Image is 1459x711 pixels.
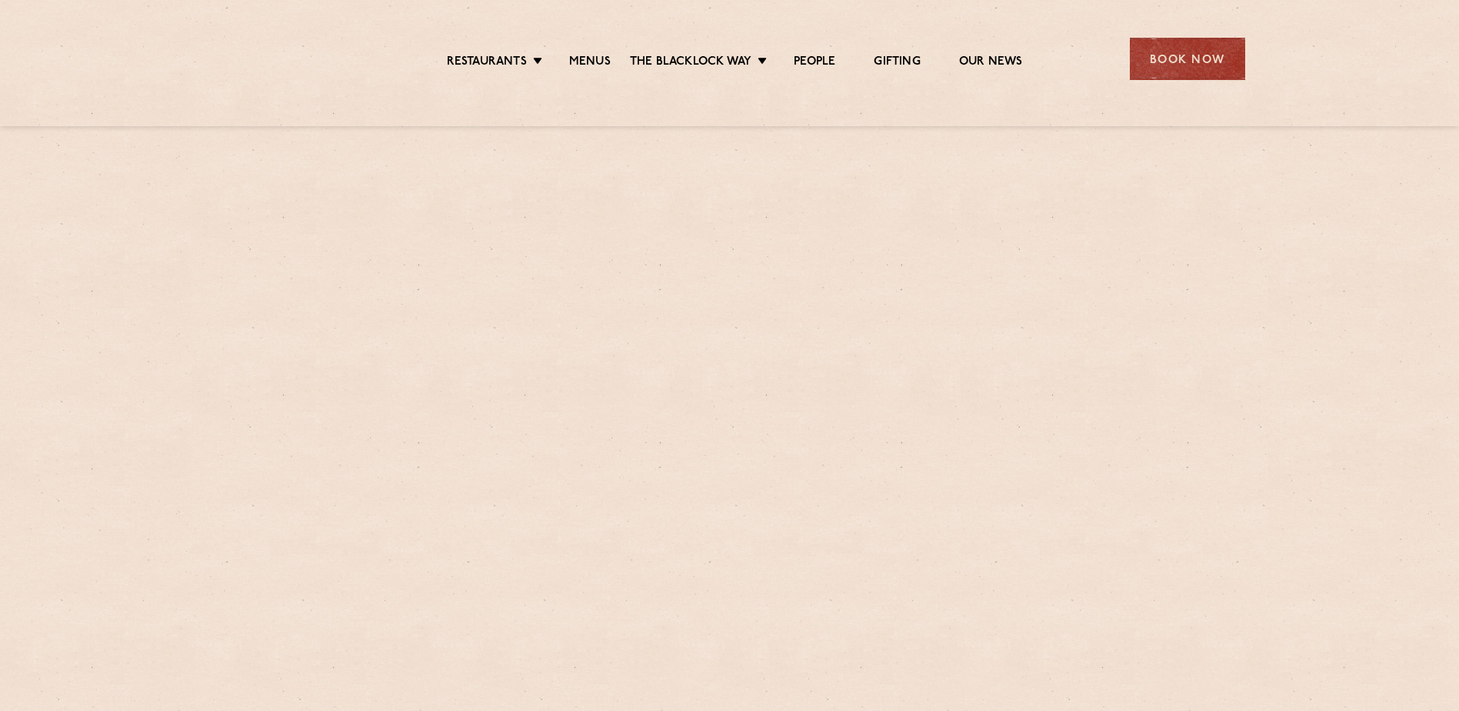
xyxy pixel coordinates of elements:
a: Our News [959,55,1023,72]
a: Restaurants [447,55,527,72]
a: The Blacklock Way [630,55,751,72]
div: Book Now [1130,38,1245,80]
a: People [794,55,835,72]
a: Menus [569,55,611,72]
a: Gifting [874,55,920,72]
img: svg%3E [215,15,348,103]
